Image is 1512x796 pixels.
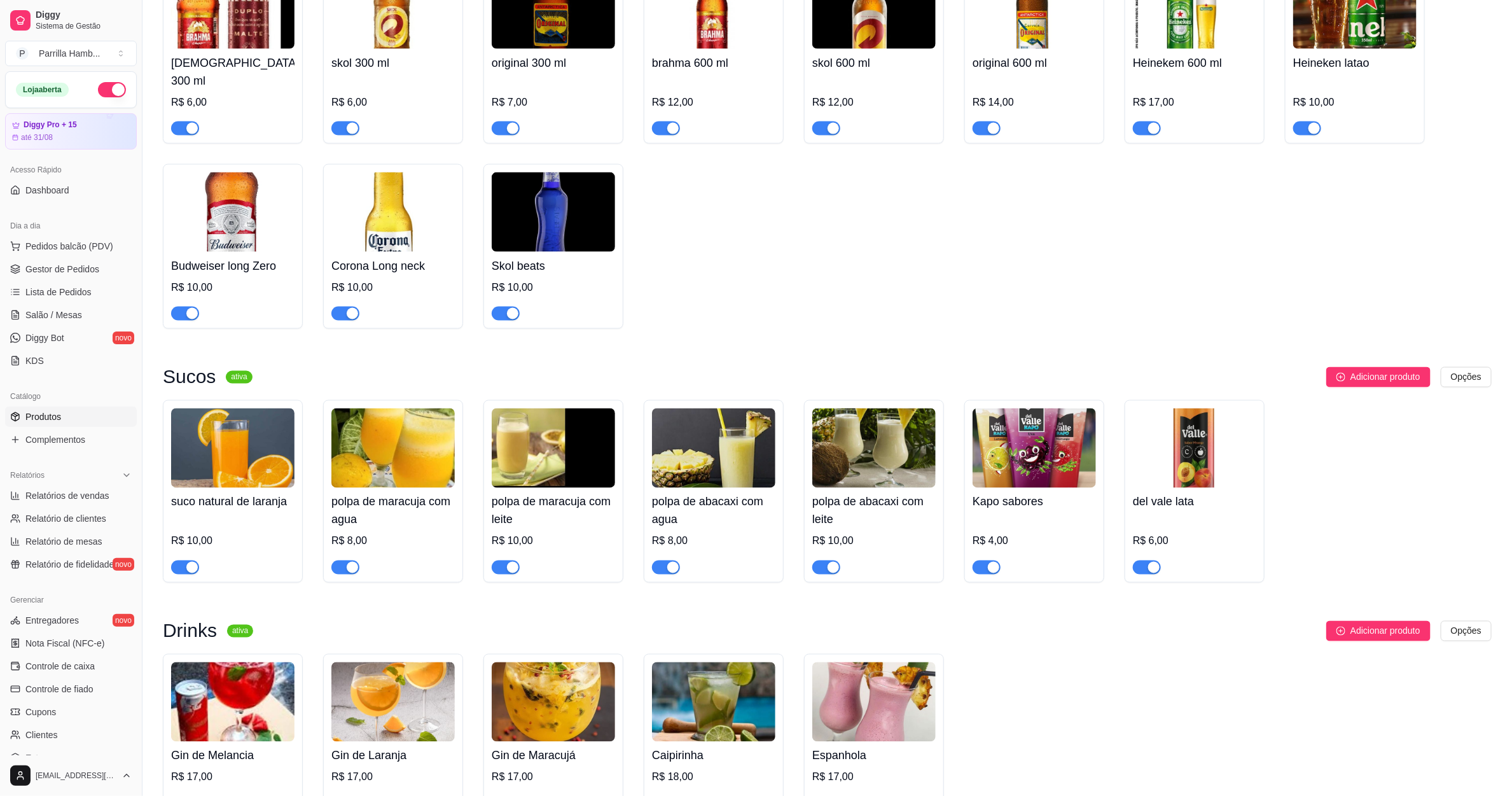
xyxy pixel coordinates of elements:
sup: ativa [227,625,253,638]
h3: Drinks [163,624,217,639]
span: Lista de Pedidos [25,286,92,298]
span: Estoque [25,751,58,764]
img: product-image [331,408,455,488]
span: Relatório de mesas [25,535,102,548]
span: Entregadores [25,614,79,627]
span: Dashboard [25,184,69,197]
a: DiggySistema de Gestão [5,5,137,36]
span: Diggy Bot [25,332,64,344]
span: Adicionar produto [1350,370,1420,384]
div: Parrilla Hamb ... [39,47,100,60]
span: Controle de caixa [25,660,95,673]
img: product-image [171,172,295,252]
div: R$ 4,00 [973,534,1096,549]
h4: Skol beats [492,257,615,275]
div: R$ 10,00 [331,280,455,295]
img: product-image [492,408,615,488]
a: Entregadoresnovo [5,610,137,631]
button: Adicionar produto [1326,621,1431,641]
span: plus-circle [1336,627,1345,636]
a: Clientes [5,725,137,745]
img: product-image [492,662,615,742]
button: Opções [1441,367,1492,388]
a: Dashboard [5,180,137,200]
a: Relatório de fidelidadenovo [5,554,137,575]
img: product-image [973,408,1096,488]
span: Sistema de Gestão [36,21,132,31]
article: até 31/08 [21,132,53,143]
a: Relatório de mesas [5,531,137,552]
div: Gerenciar [5,590,137,610]
h4: Caipirinha [652,747,775,765]
a: Relatório de clientes [5,508,137,529]
span: Opções [1451,624,1481,638]
article: Diggy Pro + 15 [24,120,77,130]
span: Produtos [25,410,61,423]
div: R$ 18,00 [652,770,775,785]
div: Loja aberta [16,83,69,97]
h4: Kapo sabores [973,493,1096,511]
img: product-image [171,408,295,488]
span: Adicionar produto [1350,624,1420,638]
a: Produtos [5,407,137,427]
div: R$ 10,00 [171,534,295,549]
a: Diggy Pro + 15até 31/08 [5,113,137,150]
a: Gestor de Pedidos [5,259,137,279]
span: KDS [25,354,44,367]
span: Nota Fiscal (NFC-e) [25,637,104,650]
div: R$ 6,00 [1133,534,1256,549]
span: P [16,47,29,60]
a: Cupons [5,702,137,722]
button: Pedidos balcão (PDV) [5,236,137,256]
span: Cupons [25,706,56,718]
div: Catálogo [5,386,137,407]
span: Relatório de clientes [25,512,106,525]
sup: ativa [226,371,252,384]
h4: Heinekem 600 ml [1133,54,1256,72]
span: [EMAIL_ADDRESS][DOMAIN_NAME] [36,771,116,781]
h4: polpa de maracuja com leite [492,493,615,529]
h4: del vale lata [1133,493,1256,511]
div: R$ 10,00 [171,280,295,295]
span: Relatórios de vendas [25,489,109,502]
span: Opções [1451,370,1481,384]
a: Estoque [5,748,137,768]
img: product-image [812,662,936,742]
button: [EMAIL_ADDRESS][DOMAIN_NAME] [5,760,137,791]
span: Salão / Mesas [25,309,82,321]
img: product-image [492,172,615,252]
a: Salão / Mesas [5,305,137,325]
button: Adicionar produto [1326,367,1431,388]
h4: original 300 ml [492,54,615,72]
span: Gestor de Pedidos [25,263,99,276]
img: product-image [652,408,775,488]
a: Complementos [5,429,137,450]
span: plus-circle [1336,373,1345,382]
div: R$ 6,00 [331,95,455,110]
div: R$ 17,00 [1133,95,1256,110]
button: Alterar Status [98,82,126,97]
h4: Espanhola [812,747,936,765]
div: R$ 17,00 [812,770,936,785]
h4: Corona Long neck [331,257,455,275]
h4: [DEMOGRAPHIC_DATA] 300 ml [171,54,295,90]
a: Controle de fiado [5,679,137,699]
div: R$ 10,00 [812,534,936,549]
div: R$ 14,00 [973,95,1096,110]
h4: original 600 ml [973,54,1096,72]
img: product-image [331,172,455,252]
a: Diggy Botnovo [5,328,137,348]
h4: Gin de Melancia [171,747,295,765]
span: Pedidos balcão (PDV) [25,240,113,253]
div: R$ 10,00 [1293,95,1417,110]
div: R$ 12,00 [652,95,775,110]
img: product-image [171,662,295,742]
div: R$ 17,00 [492,770,615,785]
img: product-image [331,662,455,742]
h4: Heineken latao [1293,54,1417,72]
h4: Gin de Laranja [331,747,455,765]
a: Lista de Pedidos [5,282,137,302]
h4: brahma 600 ml [652,54,775,72]
a: Nota Fiscal (NFC-e) [5,633,137,653]
h4: suco natural de laranja [171,493,295,511]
